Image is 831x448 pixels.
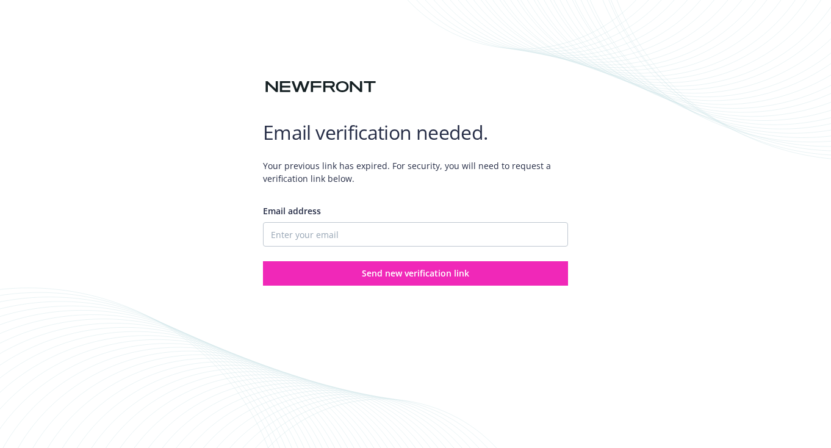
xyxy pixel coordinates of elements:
[263,222,568,247] input: Enter your email
[263,150,568,195] span: Your previous link has expired. For security, you will need to request a verification link below.
[362,267,469,279] span: Send new verification link
[263,76,378,98] img: Newfront logo
[263,120,568,145] h1: Email verification needed.
[263,205,321,217] span: Email address
[263,261,568,286] button: Send new verification link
